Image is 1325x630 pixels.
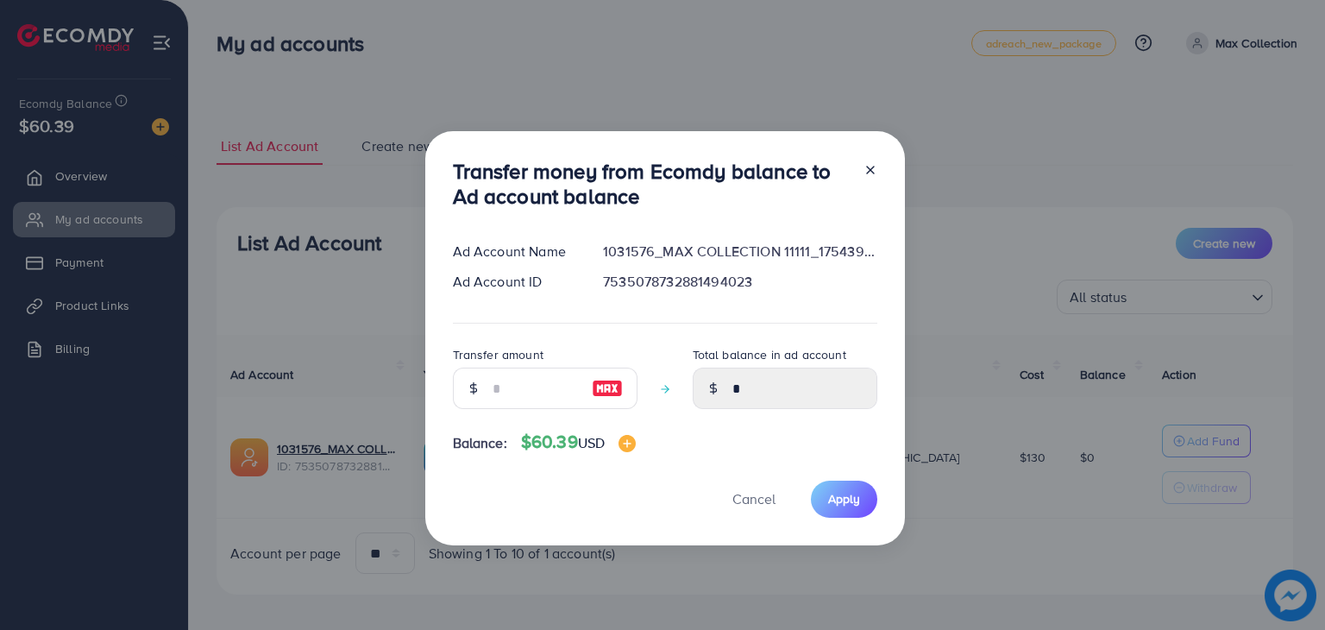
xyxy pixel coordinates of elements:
[439,272,590,292] div: Ad Account ID
[453,159,850,209] h3: Transfer money from Ecomdy balance to Ad account balance
[521,432,636,453] h4: $60.39
[589,272,890,292] div: 7535078732881494023
[711,481,797,518] button: Cancel
[693,346,846,363] label: Total balance in ad account
[811,481,877,518] button: Apply
[828,490,860,507] span: Apply
[453,346,543,363] label: Transfer amount
[589,242,890,261] div: 1031576_MAX COLLECTION 11111_1754397364319
[619,435,636,452] img: image
[592,378,623,399] img: image
[453,433,507,453] span: Balance:
[578,433,605,452] span: USD
[439,242,590,261] div: Ad Account Name
[732,489,776,508] span: Cancel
